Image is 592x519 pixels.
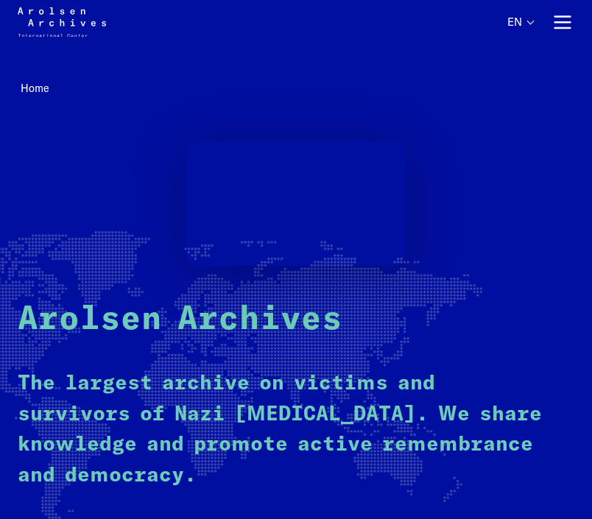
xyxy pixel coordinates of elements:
[21,82,49,95] span: Home
[18,78,574,100] nav: Breadcrumb
[507,7,574,37] nav: Primary
[18,303,342,336] strong: Arolsen Archives
[507,15,533,43] button: English, language selection
[18,369,574,491] p: The largest archive on victims and survivors of Nazi [MEDICAL_DATA]. We share knowledge and promo...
